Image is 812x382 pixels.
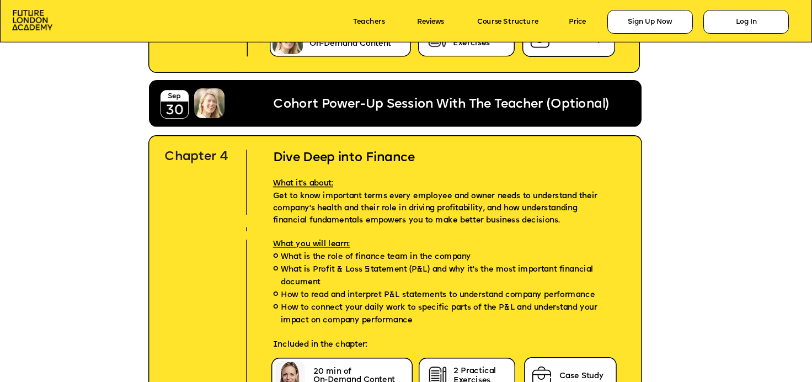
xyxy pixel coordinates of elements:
a: Price [569,18,586,25]
h2: Dive Deep into Finance [257,134,635,166]
p: Included in the chapter: [257,339,635,359]
span: Case Study [558,35,602,43]
span: What is Profit & Loss Statement (P&L) and why it's the most important financial document [281,263,612,289]
span: What it's about: [273,180,333,187]
span: What is the role of finance team in the company [281,251,471,263]
span: How to read and interpret P&L statements to understand company performance [281,289,595,301]
span: How to connect your daily work to specific parts of the P&L and understand your impact on company... [281,301,612,327]
span: Chapter 4 [164,151,228,163]
img: image-aac980e9-41de-4c2d-a048-f29dd30a0068.png [12,10,52,30]
span: Cohort Power-Up Session With The Teacher (Optional) [273,98,608,111]
a: Reviews [417,18,444,25]
span: Case Study [559,372,604,379]
a: Teachers [353,18,385,25]
a: Course Structure [477,18,538,25]
span: What you will learn: [273,241,349,248]
span: Get to know important terms every employee and owner needs to understand their company's health a... [273,193,599,224]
